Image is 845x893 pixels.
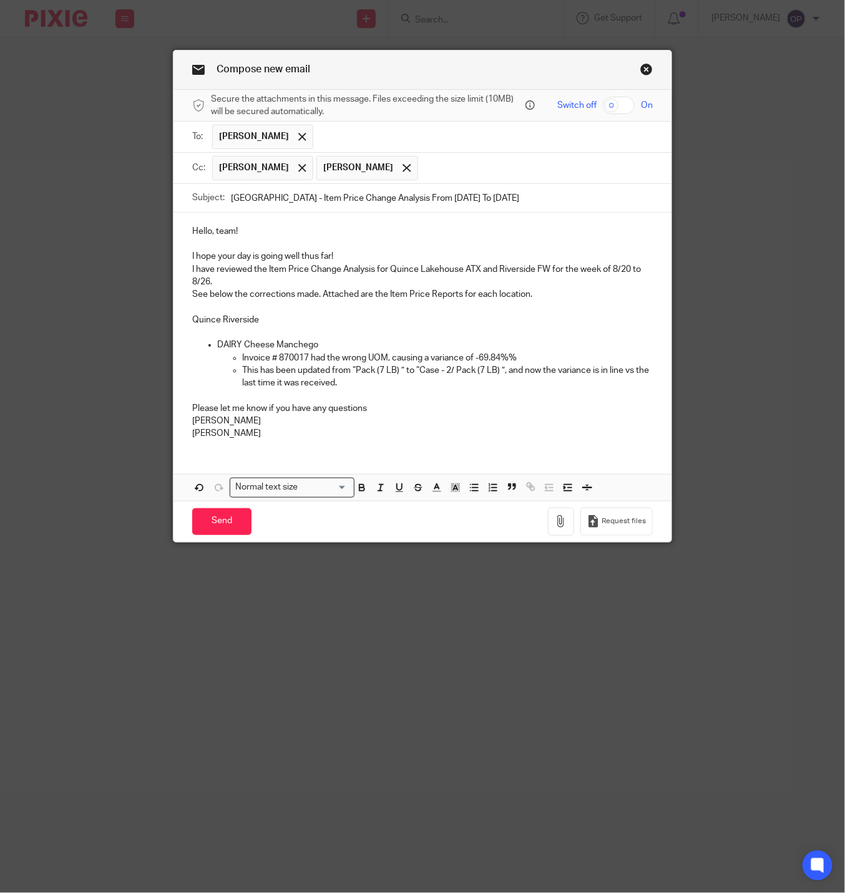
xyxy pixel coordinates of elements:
[230,478,354,497] div: Search for option
[242,352,653,364] p: Invoice # 870017 had the wrong UOM, causing a variance of -69.84%%
[217,339,653,351] p: DAIRY Cheese Manchego
[192,288,653,301] p: See below the corrections made. Attached are the Item Price Reports for each location.
[192,402,653,415] p: Please let me know if you have any questions
[302,481,347,494] input: Search for option
[192,508,252,535] input: Send
[641,99,653,112] span: On
[192,191,225,204] label: Subject:
[192,238,653,263] p: I hope your day is going well thus far!
[217,64,310,74] span: Compose new email
[640,63,653,80] a: Close this dialog window
[211,93,522,118] span: Secure the attachments in this message. Files exceeding the size limit (10MB) will be secured aut...
[192,301,653,327] p: Quince Riverside
[219,130,289,143] span: [PERSON_NAME]
[192,263,653,289] p: I have reviewed the Item Price Change Analysis for Quince Lakehouse ATX and Riverside FW for the ...
[219,162,289,174] span: [PERSON_NAME]
[323,162,393,174] span: [PERSON_NAME]
[192,130,206,143] label: To:
[557,99,597,112] span: Switch off
[192,162,206,174] label: Cc:
[192,415,653,427] p: [PERSON_NAME]
[192,225,653,238] p: Hello, team!
[242,364,653,390] p: This has been updated from “Pack (7 LB) ” to “Case - 2/ Pack (7 LB) ”, and now the variance is in...
[233,481,301,494] span: Normal text size
[602,516,646,526] span: Request files
[580,508,653,536] button: Request files
[192,427,653,440] p: [PERSON_NAME]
